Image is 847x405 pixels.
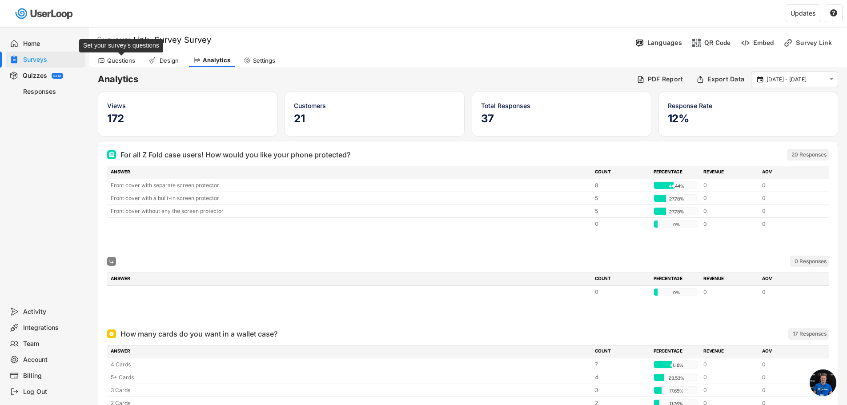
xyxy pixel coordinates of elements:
div: 4 Cards [111,361,590,369]
div: Languages [647,39,682,47]
div: 0 [595,288,648,296]
div: COUNT [595,348,648,356]
div: QR Code [704,39,731,47]
div: 0 [762,194,815,202]
h5: 172 [107,112,268,125]
div: 0 [703,194,757,202]
div: Analytics [203,56,230,64]
div: 0 [703,220,757,228]
div: 0 [703,361,757,369]
img: EmbedMinor.svg [741,38,750,48]
div: Updates [791,10,815,16]
div: 17.65% [656,387,697,395]
div: 0 [762,181,815,189]
div: 4 [595,373,648,381]
div: 0 [703,386,757,394]
div: AOV [762,168,815,176]
div: Settings [253,57,275,64]
div: COUNT [595,168,648,176]
div: Account [23,356,82,364]
div: Questions [107,57,135,64]
div: 7 [595,361,648,369]
div: Export Data [707,75,744,83]
div: AOV [762,348,815,356]
div: 3 [595,386,648,394]
div: 5+ Cards [111,373,590,381]
div: 27.78% [656,195,697,203]
div: 8 [595,181,648,189]
div: Surveys [97,35,131,45]
div: 0% [656,289,697,297]
div: ANSWER [111,275,590,283]
div: COUNT [595,275,648,283]
div: 0 [703,288,757,296]
div: Open chat [810,369,836,396]
div: REVENUE [703,348,757,356]
img: Single Select [109,331,114,337]
font: Link Survey Survey [133,35,211,44]
button:  [827,76,835,83]
div: 0 [595,220,648,228]
div: Quizzes [23,72,47,80]
div: 44.44% [656,182,697,190]
div: 0% [656,221,697,229]
div: ANSWER [111,348,590,356]
div: 0 Responses [795,258,827,265]
div: 5 [595,207,648,215]
img: ShopcodesMajor.svg [692,38,701,48]
div: ANSWER [111,168,590,176]
text:  [830,76,834,83]
div: REVENUE [703,168,757,176]
div: Views [107,101,268,110]
img: Multi Select [109,152,114,157]
div: Total Responses [481,101,642,110]
div: Front cover with separate screen protector [111,181,590,189]
div: 0 [703,207,757,215]
div: PERCENTAGE [654,348,698,356]
div: Front cover with a built-in screen protector [111,194,590,202]
div: 17 Responses [793,330,827,337]
img: Multi Select [109,259,114,264]
div: 0 [762,220,815,228]
div: 5 [595,194,648,202]
button:  [756,76,764,84]
div: PERCENTAGE [654,168,698,176]
div: REVENUE [703,275,757,283]
text:  [757,75,763,83]
div: 0 [762,373,815,381]
img: LinkMinor.svg [783,38,793,48]
h5: 37 [481,112,642,125]
div: 0 [703,373,757,381]
h6: Analytics [98,73,630,85]
button:  [830,9,838,17]
div: PERCENTAGE [654,275,698,283]
div: Billing [23,372,82,380]
div: Responses [23,88,82,96]
div: Surveys [23,56,82,64]
div: Embed [753,39,774,47]
div: For all Z Fold case users! How would you like your phone protected? [120,149,350,160]
img: Language%20Icon.svg [635,38,644,48]
div: 23.53% [656,374,697,382]
div: Response Rate [668,101,829,110]
div: 0 [762,207,815,215]
div: How many cards do you want in a wallet case? [120,329,277,339]
div: Design [158,57,180,64]
div: 0 [703,181,757,189]
div: Front cover without any the screen protector [111,207,590,215]
div: AOV [762,275,815,283]
div: Integrations [23,324,82,332]
div: 0 [762,386,815,394]
text:  [830,9,837,17]
img: userloop-logo-01.svg [13,4,76,23]
div: 27.78% [656,208,697,216]
div: 0 [762,288,815,296]
div: 41.18% [656,361,697,369]
div: Home [23,40,82,48]
div: Survey Link [796,39,840,47]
